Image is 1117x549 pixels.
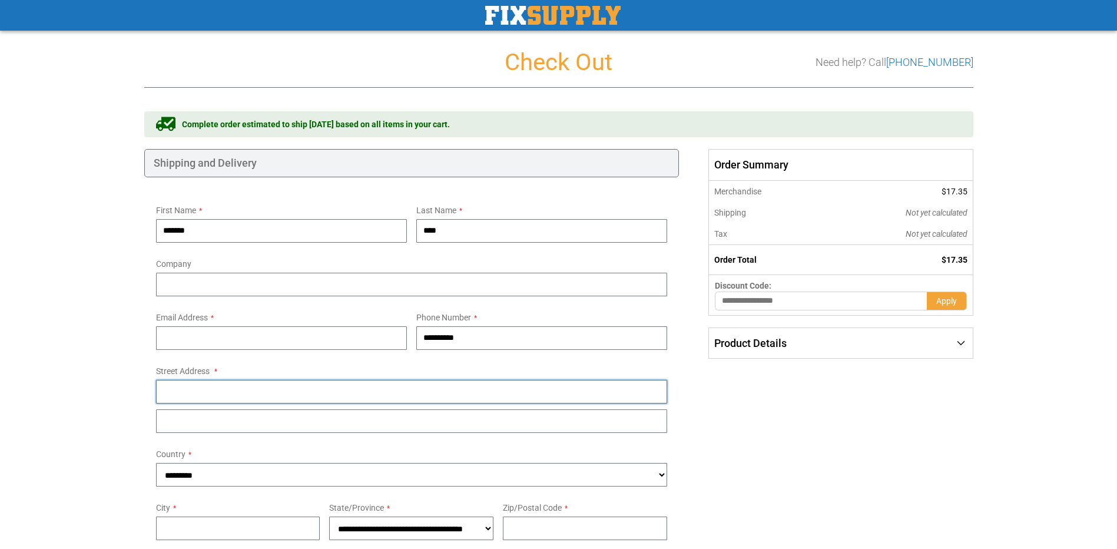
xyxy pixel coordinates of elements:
[329,503,384,512] span: State/Province
[906,229,967,239] span: Not yet calculated
[144,149,680,177] div: Shipping and Delivery
[156,259,191,269] span: Company
[182,118,450,130] span: Complete order estimated to ship [DATE] based on all items in your cart.
[886,56,973,68] a: [PHONE_NUMBER]
[708,149,973,181] span: Order Summary
[714,208,746,217] span: Shipping
[714,337,787,349] span: Product Details
[156,206,196,215] span: First Name
[709,181,826,202] th: Merchandise
[942,255,967,264] span: $17.35
[714,255,757,264] strong: Order Total
[416,206,456,215] span: Last Name
[709,223,826,245] th: Tax
[485,6,621,25] img: Fix Industrial Supply
[156,503,170,512] span: City
[927,292,967,310] button: Apply
[936,296,957,306] span: Apply
[156,449,185,459] span: Country
[816,57,973,68] h3: Need help? Call
[906,208,967,217] span: Not yet calculated
[144,49,973,75] h1: Check Out
[942,187,967,196] span: $17.35
[156,366,210,376] span: Street Address
[503,503,562,512] span: Zip/Postal Code
[156,313,208,322] span: Email Address
[715,281,771,290] span: Discount Code:
[416,313,471,322] span: Phone Number
[485,6,621,25] a: store logo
